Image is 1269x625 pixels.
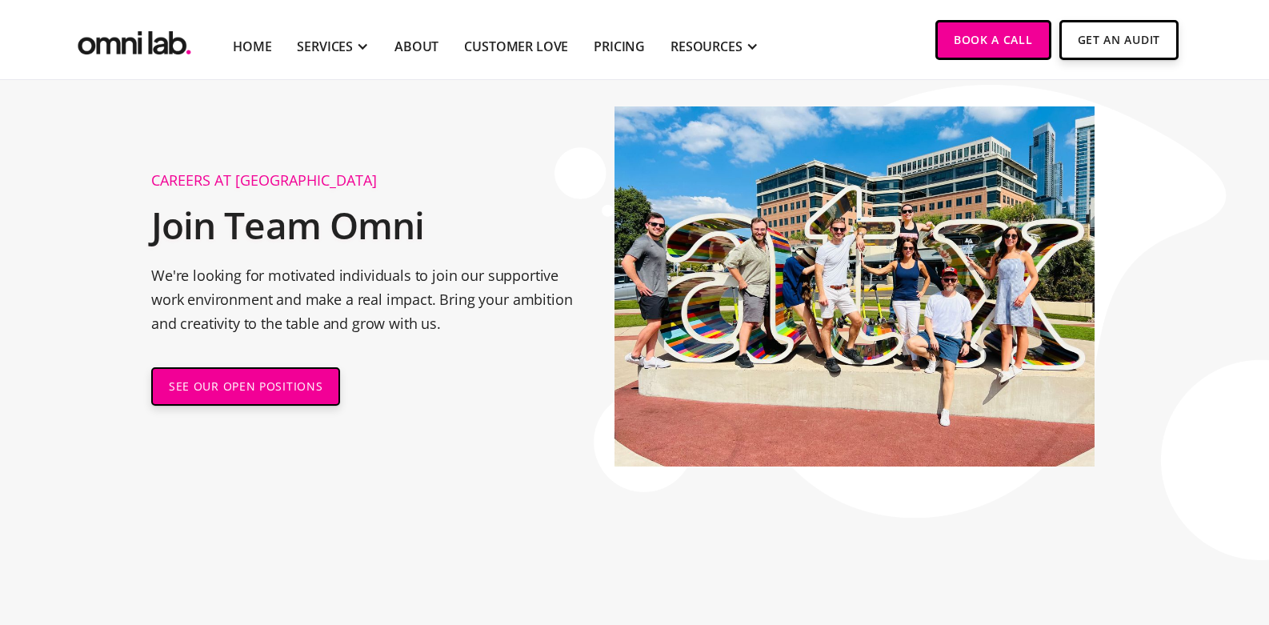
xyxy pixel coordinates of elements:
a: Book a Call [935,20,1051,60]
a: home [74,20,194,59]
a: SEE OUR OPEN POSITIONS [151,367,340,406]
a: Pricing [594,37,645,56]
div: SERVICES [297,37,353,56]
iframe: Chat Widget [982,440,1269,625]
a: Customer Love [464,37,568,56]
h1: Careers at [GEOGRAPHIC_DATA] [151,173,590,187]
p: We're looking for motivated individuals to join our supportive work environment and make a real i... [151,263,590,335]
a: Home [233,37,271,56]
a: About [394,37,438,56]
a: Get An Audit [1059,20,1179,60]
div: RESOURCES [671,37,743,56]
h2: Join Team Omni [151,195,590,255]
img: Omni Lab: B2B SaaS Demand Generation Agency [74,20,194,59]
